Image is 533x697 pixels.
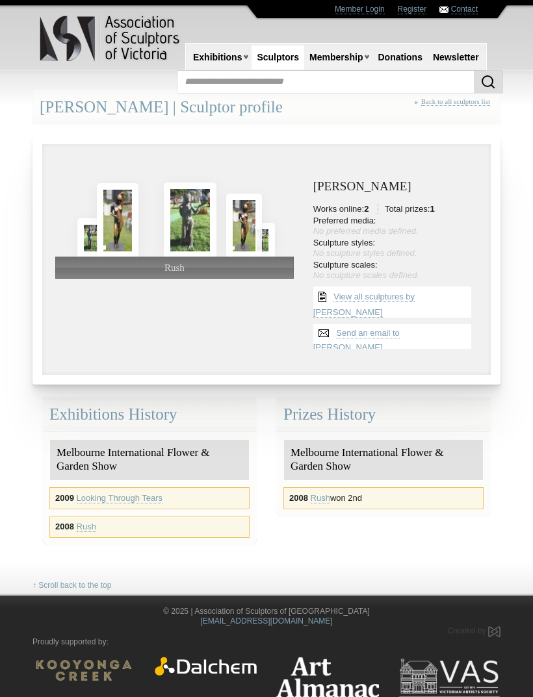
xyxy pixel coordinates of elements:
div: No preferred media defined. [313,226,478,236]
strong: 2008 [289,493,308,503]
div: © 2025 | Association of Sculptors of [GEOGRAPHIC_DATA] [23,607,510,626]
img: Created by Marby [488,626,500,637]
span: Rush [164,262,185,273]
img: Rush [164,183,216,258]
img: Kooyonga Wines [32,657,135,685]
div: No sculpture scales defined. [313,270,478,281]
strong: 2 [364,204,369,214]
div: won 2nd [283,487,484,509]
img: logo.png [39,13,182,64]
div: Prizes History [276,398,491,432]
a: Rush [311,493,330,503]
div: [PERSON_NAME] | Sculptor profile [32,90,500,125]
img: Rush [77,218,105,257]
img: Send an email to Matthew Shannon [313,324,334,342]
a: Register [398,5,427,14]
span: Created by [448,626,486,635]
h3: [PERSON_NAME] [313,180,478,194]
a: Newsletter [428,45,484,70]
li: Sculpture styles: [313,238,478,259]
div: « [414,97,493,120]
img: Rush [250,223,274,257]
a: Contact [451,5,478,14]
img: Looking Through Tears [226,194,262,257]
p: Proudly supported by: [32,637,500,647]
div: No sculpture styles defined. [313,248,478,259]
a: Exhibitions [188,45,247,70]
a: Membership [304,45,368,70]
a: Member Login [335,5,385,14]
img: Victorian Artists Society [398,657,501,696]
div: Melbourne International Flower & Garden Show [50,440,249,480]
a: Send an email to [PERSON_NAME] [313,328,400,353]
strong: 2008 [55,522,74,531]
img: Contact ASV [439,6,448,13]
a: Donations [372,45,427,70]
a: Created by [448,626,500,635]
a: Rush [77,522,96,532]
div: Exhibitions History [42,398,257,432]
a: ↑ Scroll back to the top [32,581,111,590]
strong: 1 [430,204,434,214]
a: [EMAIL_ADDRESS][DOMAIN_NAME] [200,616,332,626]
strong: 2009 [55,493,74,503]
div: Melbourne International Flower & Garden Show [284,440,483,480]
img: Dalchem Products [155,657,257,676]
img: Looking Through Tears [97,183,138,258]
a: Back to all sculptors list [421,97,490,106]
li: Works online: Total prizes: [313,204,478,214]
a: View all sculptures by [PERSON_NAME] [313,292,415,318]
li: Sculpture scales: [313,260,478,281]
a: Looking Through Tears [77,493,163,503]
a: Sculptors [252,45,304,70]
img: View all {sculptor_name} sculptures list [313,286,331,307]
li: Preferred media: [313,216,478,236]
img: Search [480,74,496,90]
